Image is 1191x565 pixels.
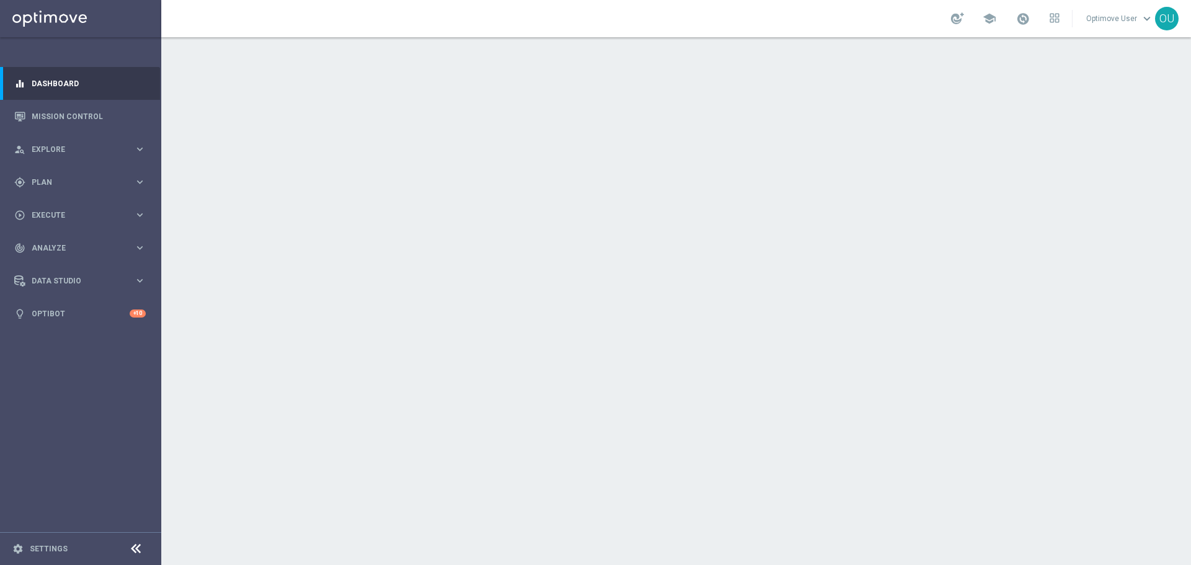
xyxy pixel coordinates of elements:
div: Dashboard [14,67,146,100]
i: keyboard_arrow_right [134,242,146,254]
span: Explore [32,146,134,153]
span: Plan [32,179,134,186]
i: play_circle_outline [14,210,25,221]
span: keyboard_arrow_down [1140,12,1154,25]
button: equalizer Dashboard [14,79,146,89]
span: school [983,12,996,25]
a: Optimove Userkeyboard_arrow_down [1085,9,1155,28]
div: Execute [14,210,134,221]
button: lightbulb Optibot +10 [14,309,146,319]
i: keyboard_arrow_right [134,275,146,287]
a: Optibot [32,297,130,330]
a: Dashboard [32,67,146,100]
i: keyboard_arrow_right [134,176,146,188]
div: OU [1155,7,1179,30]
button: Mission Control [14,112,146,122]
span: Analyze [32,244,134,252]
i: keyboard_arrow_right [134,143,146,155]
div: Plan [14,177,134,188]
div: Explore [14,144,134,155]
div: Data Studio [14,275,134,287]
i: gps_fixed [14,177,25,188]
div: +10 [130,309,146,318]
button: person_search Explore keyboard_arrow_right [14,145,146,154]
i: equalizer [14,78,25,89]
a: Settings [30,545,68,553]
div: Optibot [14,297,146,330]
a: Mission Control [32,100,146,133]
i: track_changes [14,242,25,254]
span: Data Studio [32,277,134,285]
i: settings [12,543,24,554]
i: keyboard_arrow_right [134,209,146,221]
button: gps_fixed Plan keyboard_arrow_right [14,177,146,187]
button: track_changes Analyze keyboard_arrow_right [14,243,146,253]
i: person_search [14,144,25,155]
i: lightbulb [14,308,25,319]
span: Execute [32,211,134,219]
div: Mission Control [14,100,146,133]
button: play_circle_outline Execute keyboard_arrow_right [14,210,146,220]
div: Analyze [14,242,134,254]
button: Data Studio keyboard_arrow_right [14,276,146,286]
